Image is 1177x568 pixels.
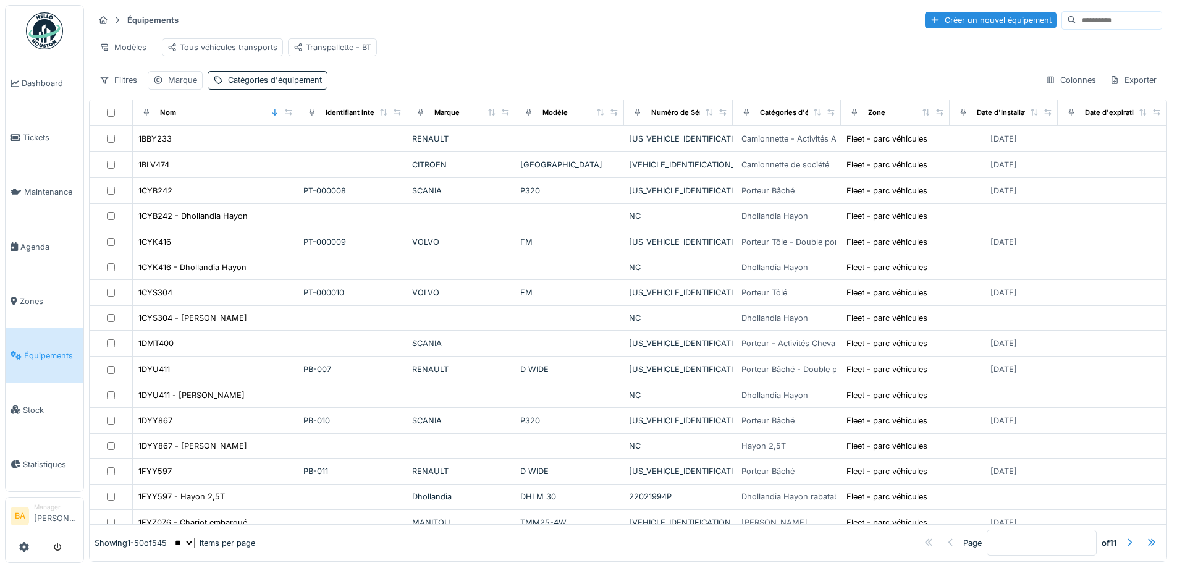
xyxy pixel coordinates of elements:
[6,219,83,274] a: Agenda
[20,295,78,307] span: Zones
[138,287,172,299] div: 1CYS304
[412,415,511,426] div: SCANIA
[629,210,728,222] div: NC
[412,363,511,375] div: RENAULT
[1085,108,1142,118] div: Date d'expiration
[846,389,927,401] div: Fleet - parc véhicules
[741,517,808,528] div: [PERSON_NAME]
[326,108,386,118] div: Identifiant interne
[868,108,885,118] div: Zone
[138,491,225,502] div: 1FYY597 - Hayon 2,5T
[741,159,829,171] div: Camionnette de société
[629,517,728,528] div: [VEHICLE_IDENTIFICATION_NUMBER]
[412,287,511,299] div: VOLVO
[741,440,786,452] div: Hayon 2,5T
[629,440,728,452] div: NC
[846,287,927,299] div: Fleet - parc véhicules
[846,337,927,349] div: Fleet - parc véhicules
[651,108,708,118] div: Numéro de Série
[303,415,402,426] div: PB-010
[138,236,171,248] div: 1CYK416
[741,287,787,299] div: Porteur Tôlé
[412,185,511,197] div: SCANIA
[94,38,152,56] div: Modèles
[990,133,1017,145] div: [DATE]
[20,241,78,253] span: Agenda
[846,261,927,273] div: Fleet - parc véhicules
[741,261,808,273] div: Dhollandia Hayon
[629,236,728,248] div: [US_VEHICLE_IDENTIFICATION_NUMBER]
[629,261,728,273] div: NC
[412,133,511,145] div: RENAULT
[629,133,728,145] div: [US_VEHICLE_IDENTIFICATION_NUMBER]
[138,159,169,171] div: 1BLV474
[520,236,619,248] div: FM
[520,491,619,502] div: DHLM 30
[520,185,619,197] div: P320
[412,517,511,528] div: MANITOU
[6,165,83,219] a: Maintenance
[23,132,78,143] span: Tickets
[34,502,78,512] div: Manager
[520,415,619,426] div: P320
[925,12,1057,28] div: Créer un nouvel équipement
[122,14,184,26] strong: Équipements
[990,465,1017,477] div: [DATE]
[629,185,728,197] div: [US_VEHICLE_IDENTIFICATION_NUMBER]
[138,415,172,426] div: 1DYY867
[520,465,619,477] div: D WIDE
[24,186,78,198] span: Maintenance
[138,440,247,452] div: 1DYY867 - [PERSON_NAME]
[990,363,1017,375] div: [DATE]
[138,261,247,273] div: 1CYK416 - Dhollandia Hayon
[228,74,322,86] div: Catégories d'équipement
[629,312,728,324] div: NC
[741,133,885,145] div: Camionnette - Activités Atelier/Garage
[520,159,619,171] div: [GEOGRAPHIC_DATA]
[6,111,83,165] a: Tickets
[629,465,728,477] div: [US_VEHICLE_IDENTIFICATION_NUMBER]
[846,210,927,222] div: Fleet - parc véhicules
[23,404,78,416] span: Stock
[520,517,619,528] div: TMM25-4W
[629,337,728,349] div: [US_VEHICLE_IDENTIFICATION_NUMBER]
[26,12,63,49] img: Badge_color-CXgf-gQk.svg
[412,491,511,502] div: Dhollandia
[760,108,846,118] div: Catégories d'équipement
[138,210,248,222] div: 1CYB242 - Dhollandia Hayon
[629,159,728,171] div: [VEHICLE_IDENTIFICATION_NUMBER]
[412,236,511,248] div: VOLVO
[138,517,247,528] div: 1FYZ076 - Chariot embarqué
[629,491,728,502] div: 22021994P
[23,459,78,470] span: Statistiques
[990,415,1017,426] div: [DATE]
[138,389,245,401] div: 1DYU411 - [PERSON_NAME]
[990,517,1017,528] div: [DATE]
[741,236,846,248] div: Porteur Tôle - Double ponts
[846,440,927,452] div: Fleet - parc véhicules
[990,159,1017,171] div: [DATE]
[741,415,795,426] div: Porteur Bâché
[172,537,255,549] div: items per page
[629,363,728,375] div: [US_VEHICLE_IDENTIFICATION_NUMBER]
[846,236,927,248] div: Fleet - parc véhicules
[6,56,83,111] a: Dashboard
[741,337,845,349] div: Porteur - Activités Chevaux
[741,465,795,477] div: Porteur Bâché
[741,389,808,401] div: Dhollandia Hayon
[24,350,78,362] span: Équipements
[6,274,83,328] a: Zones
[6,437,83,491] a: Statistiques
[138,312,247,324] div: 1CYS304 - [PERSON_NAME]
[168,74,197,86] div: Marque
[6,328,83,383] a: Équipements
[846,465,927,477] div: Fleet - parc véhicules
[94,71,143,89] div: Filtres
[1102,537,1117,549] strong: of 11
[167,41,277,53] div: Tous véhicules transports
[741,312,808,324] div: Dhollandia Hayon
[846,312,927,324] div: Fleet - parc véhicules
[11,502,78,532] a: BA Manager[PERSON_NAME]
[846,415,927,426] div: Fleet - parc véhicules
[520,363,619,375] div: D WIDE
